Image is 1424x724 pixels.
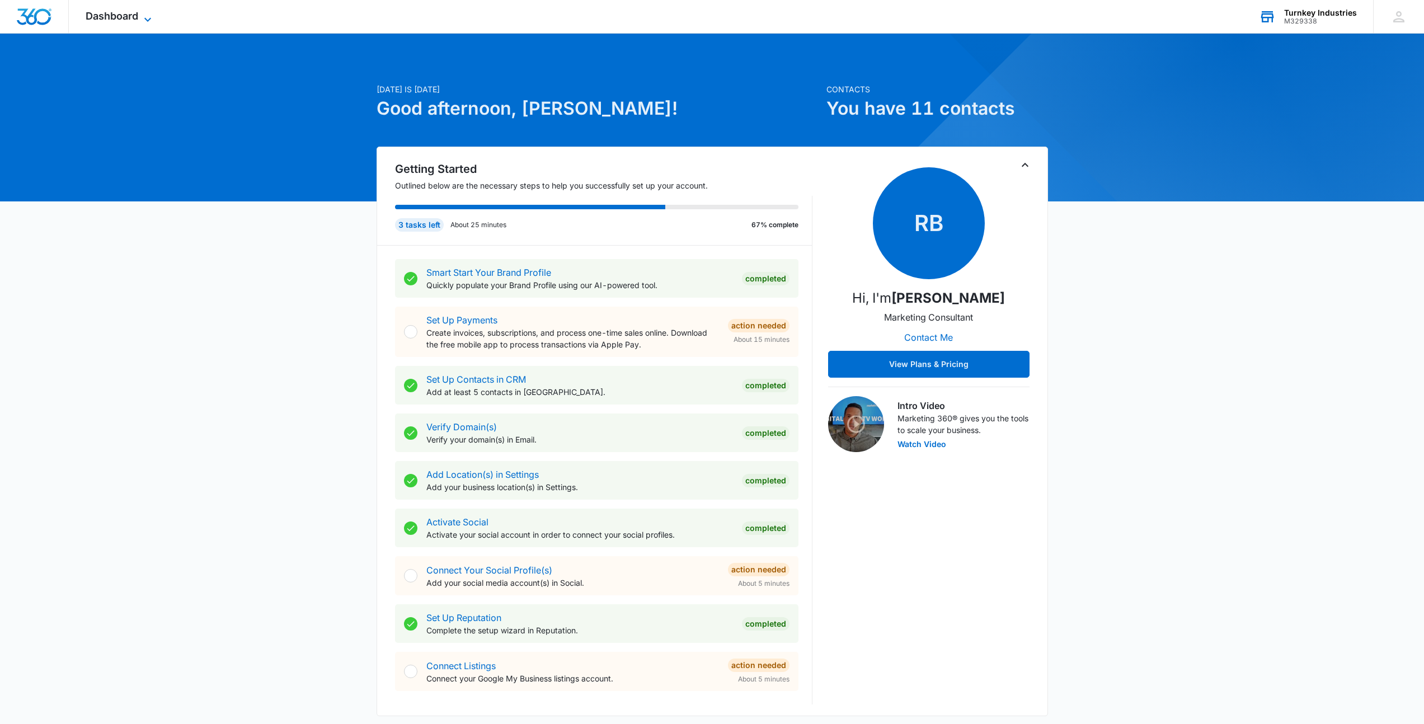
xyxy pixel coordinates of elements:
p: Outlined below are the necessary steps to help you successfully set up your account. [395,180,812,191]
p: Hi, I'm [852,288,1005,308]
p: Create invoices, subscriptions, and process one-time sales online. Download the free mobile app t... [426,327,719,350]
span: About 5 minutes [738,579,789,589]
div: Action Needed [728,563,789,576]
p: Verify your domain(s) in Email. [426,434,733,445]
a: Connect Listings [426,660,496,671]
p: [DATE] is [DATE] [377,83,820,95]
div: 3 tasks left [395,218,444,232]
div: Completed [742,617,789,631]
span: Dashboard [86,10,138,22]
div: Completed [742,272,789,285]
button: Watch Video [897,440,946,448]
button: Toggle Collapse [1018,158,1032,172]
h1: Good afternoon, [PERSON_NAME]! [377,95,820,122]
p: About 25 minutes [450,220,506,230]
a: Set Up Reputation [426,612,501,623]
button: Contact Me [893,324,964,351]
a: Connect Your Social Profile(s) [426,565,552,576]
div: account id [1284,17,1357,25]
div: Action Needed [728,659,789,672]
p: Activate your social account in order to connect your social profiles. [426,529,733,540]
div: account name [1284,8,1357,17]
strong: [PERSON_NAME] [891,290,1005,306]
h1: You have 11 contacts [826,95,1048,122]
p: 67% complete [751,220,798,230]
h2: Getting Started [395,161,812,177]
a: Activate Social [426,516,488,528]
a: Add Location(s) in Settings [426,469,539,480]
span: About 5 minutes [738,674,789,684]
p: Marketing 360® gives you the tools to scale your business. [897,412,1030,436]
div: Completed [742,521,789,535]
p: Add your business location(s) in Settings. [426,481,733,493]
a: Smart Start Your Brand Profile [426,267,551,278]
p: Quickly populate your Brand Profile using our AI-powered tool. [426,279,733,291]
button: View Plans & Pricing [828,351,1030,378]
p: Connect your Google My Business listings account. [426,673,719,684]
div: Completed [742,426,789,440]
p: Contacts [826,83,1048,95]
p: Add your social media account(s) in Social. [426,577,719,589]
span: About 15 minutes [734,335,789,345]
div: Action Needed [728,319,789,332]
a: Verify Domain(s) [426,421,497,432]
img: Intro Video [828,396,884,452]
p: Marketing Consultant [884,311,973,324]
h3: Intro Video [897,399,1030,412]
div: Completed [742,379,789,392]
a: Set Up Contacts in CRM [426,374,526,385]
p: Add at least 5 contacts in [GEOGRAPHIC_DATA]. [426,386,733,398]
p: Complete the setup wizard in Reputation. [426,624,733,636]
span: RB [873,167,985,279]
a: Set Up Payments [426,314,497,326]
div: Completed [742,474,789,487]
